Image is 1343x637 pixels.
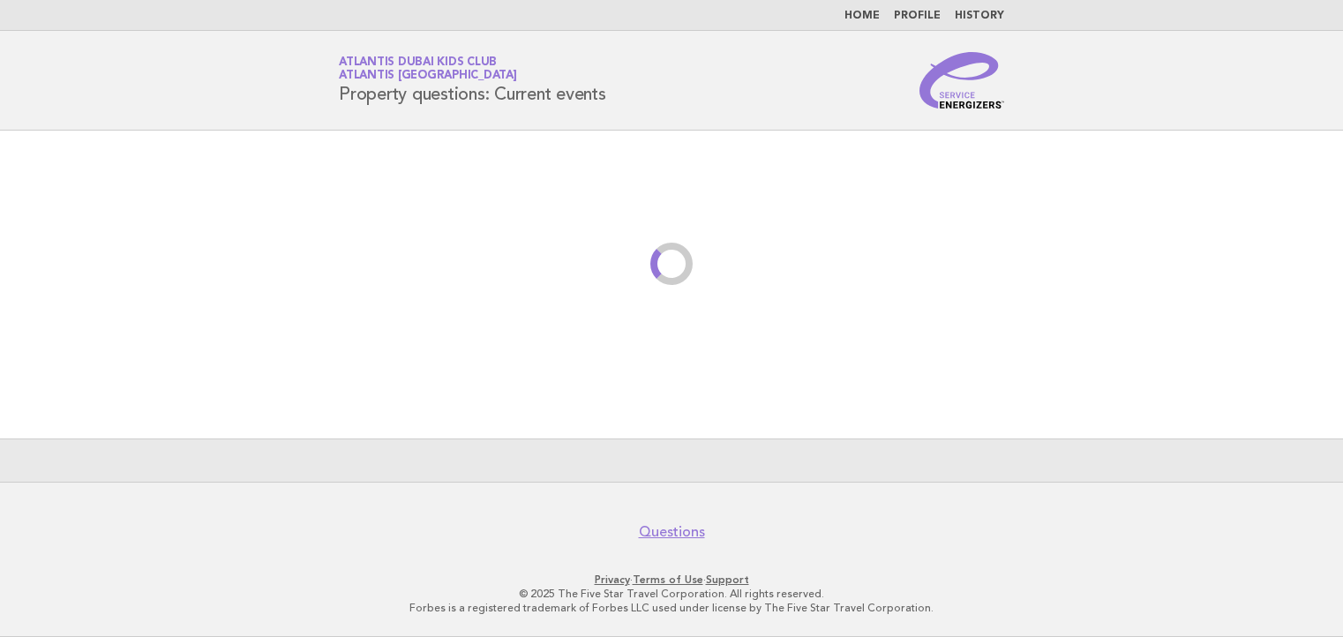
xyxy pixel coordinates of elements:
[633,573,703,586] a: Terms of Use
[131,601,1212,615] p: Forbes is a registered trademark of Forbes LLC used under license by The Five Star Travel Corpora...
[919,52,1004,109] img: Service Energizers
[595,573,630,586] a: Privacy
[844,11,880,21] a: Home
[339,71,517,82] span: Atlantis [GEOGRAPHIC_DATA]
[339,57,606,103] h1: Property questions: Current events
[639,523,705,541] a: Questions
[955,11,1004,21] a: History
[131,573,1212,587] p: · ·
[131,587,1212,601] p: © 2025 The Five Star Travel Corporation. All rights reserved.
[894,11,941,21] a: Profile
[706,573,749,586] a: Support
[339,56,517,81] a: Atlantis Dubai Kids ClubAtlantis [GEOGRAPHIC_DATA]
